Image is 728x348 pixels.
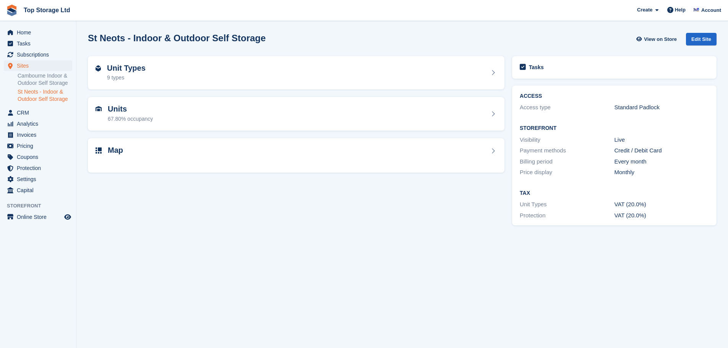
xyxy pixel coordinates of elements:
a: menu [4,38,72,49]
span: Tasks [17,38,63,49]
a: menu [4,60,72,71]
span: View on Store [644,36,677,43]
a: menu [4,152,72,162]
div: Standard Padlock [615,103,709,112]
h2: St Neots - Indoor & Outdoor Self Storage [88,33,266,43]
h2: Storefront [520,125,709,131]
div: Payment methods [520,146,614,155]
a: Units 67.80% occupancy [88,97,504,131]
span: Protection [17,163,63,173]
span: Pricing [17,141,63,151]
a: Map [88,138,504,173]
a: menu [4,174,72,185]
a: Top Storage Ltd [21,4,73,16]
a: menu [4,212,72,222]
span: Account [701,6,721,14]
span: Storefront [7,202,76,210]
span: Help [675,6,686,14]
div: Price display [520,168,614,177]
a: View on Store [635,33,680,45]
span: Home [17,27,63,38]
div: Visibility [520,136,614,144]
a: Unit Types 9 types [88,56,504,90]
span: CRM [17,107,63,118]
h2: Unit Types [107,64,146,73]
h2: Map [108,146,123,155]
img: Sam Topham [692,6,700,14]
span: Coupons [17,152,63,162]
h2: Tasks [529,64,544,71]
span: Analytics [17,118,63,129]
div: 9 types [107,74,146,82]
a: menu [4,118,72,129]
div: Protection [520,211,614,220]
img: unit-type-icn-2b2737a686de81e16bb02015468b77c625bbabd49415b5ef34ead5e3b44a266d.svg [96,65,101,71]
div: Live [615,136,709,144]
div: Monthly [615,168,709,177]
a: menu [4,141,72,151]
div: Access type [520,103,614,112]
a: Edit Site [686,33,717,49]
a: menu [4,185,72,196]
span: Settings [17,174,63,185]
div: Credit / Debit Card [615,146,709,155]
a: St Neots - Indoor & Outdoor Self Storage [18,88,72,103]
div: Billing period [520,157,614,166]
a: menu [4,163,72,173]
span: Invoices [17,129,63,140]
div: VAT (20.0%) [615,211,709,220]
img: unit-icn-7be61d7bf1b0ce9d3e12c5938cc71ed9869f7b940bace4675aadf7bd6d80202e.svg [96,106,102,112]
img: map-icn-33ee37083ee616e46c38cad1a60f524a97daa1e2b2c8c0bc3eb3415660979fc1.svg [96,147,102,154]
div: Unit Types [520,200,614,209]
div: 67.80% occupancy [108,115,153,123]
img: stora-icon-8386f47178a22dfd0bd8f6a31ec36ba5ce8667c1dd55bd0f319d3a0aa187defe.svg [6,5,18,16]
a: menu [4,107,72,118]
a: Preview store [63,212,72,222]
a: menu [4,49,72,60]
span: Sites [17,60,63,71]
a: menu [4,27,72,38]
span: Subscriptions [17,49,63,60]
div: Edit Site [686,33,717,45]
div: Every month [615,157,709,166]
a: Cambourne Indoor & Outdoor Self Storage [18,72,72,87]
span: Capital [17,185,63,196]
h2: Units [108,105,153,113]
span: Online Store [17,212,63,222]
h2: ACCESS [520,93,709,99]
h2: Tax [520,190,709,196]
div: VAT (20.0%) [615,200,709,209]
span: Create [637,6,652,14]
a: menu [4,129,72,140]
